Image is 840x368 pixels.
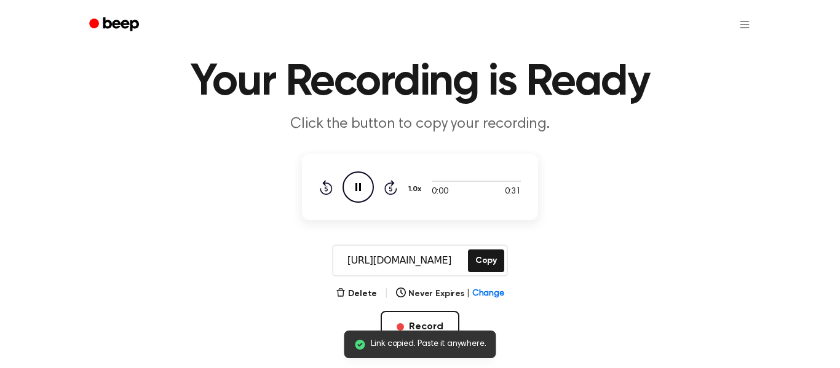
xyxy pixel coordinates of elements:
[467,288,470,300] span: |
[472,288,504,300] span: Change
[371,338,486,351] span: Link copied. Paste it anywhere.
[336,288,377,300] button: Delete
[381,311,459,343] button: Record
[468,249,504,272] button: Copy
[184,114,656,135] p: Click the button to copy your recording.
[505,186,521,198] span: 0:31
[105,60,735,104] h1: Your Recording is Ready
[384,286,389,301] span: |
[81,13,150,37] a: Beep
[396,288,504,300] button: Never Expires|Change
[407,179,426,200] button: 1.0x
[432,186,448,198] span: 0:00
[730,10,759,39] button: Open menu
